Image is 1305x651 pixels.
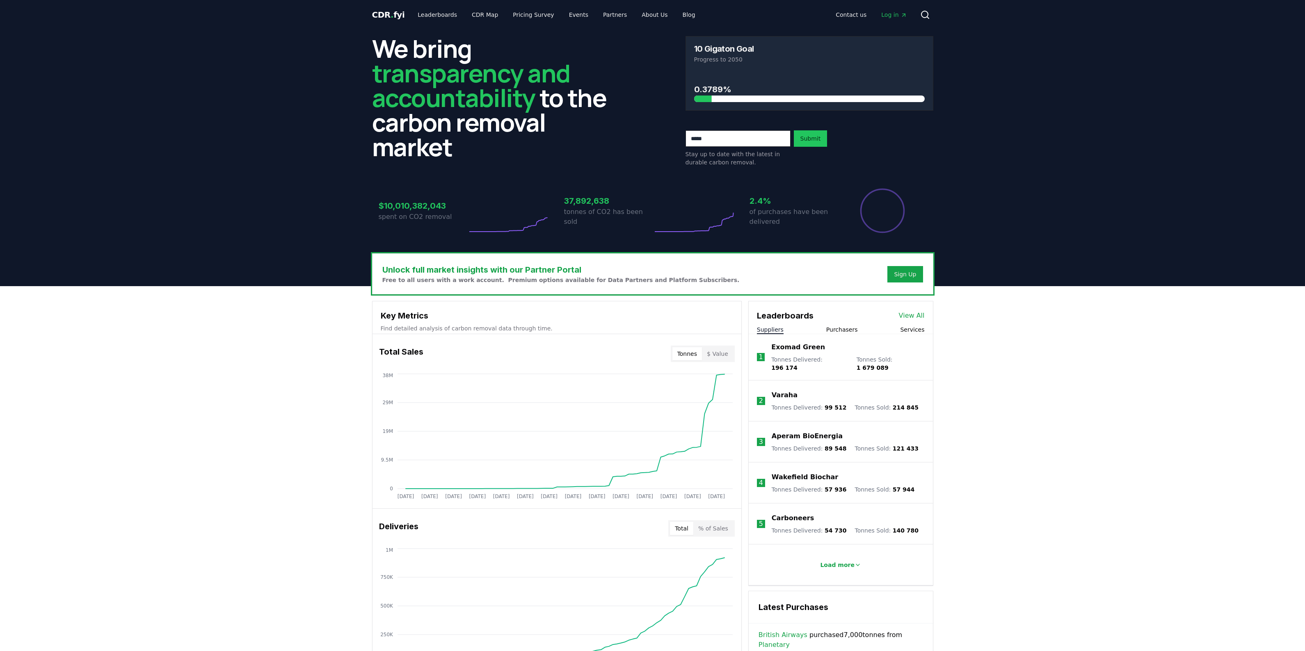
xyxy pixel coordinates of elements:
[820,561,855,569] p: Load more
[750,207,838,227] p: of purchases have been delivered
[565,494,581,499] tspan: [DATE]
[397,494,414,499] tspan: [DATE]
[381,310,733,322] h3: Key Metrics
[493,494,510,499] tspan: [DATE]
[771,364,797,371] span: 196 174
[759,396,763,406] p: 2
[772,513,814,523] a: Carboneers
[826,325,858,334] button: Purchasers
[693,522,733,535] button: % of Sales
[855,444,919,453] p: Tonnes Sold :
[465,7,505,22] a: CDR Map
[893,486,915,493] span: 57 944
[676,7,702,22] a: Blog
[759,601,923,613] h3: Latest Purchases
[379,200,467,212] h3: $10,010,382,043
[772,431,843,441] a: Aperam BioEnergia
[825,486,847,493] span: 57 936
[380,632,393,637] tspan: 250K
[635,7,674,22] a: About Us
[380,603,393,609] tspan: 500K
[564,195,653,207] h3: 37,892,638
[855,403,919,412] p: Tonnes Sold :
[771,355,848,372] p: Tonnes Delivered :
[825,527,847,534] span: 54 730
[588,494,605,499] tspan: [DATE]
[391,10,393,20] span: .
[772,403,847,412] p: Tonnes Delivered :
[372,9,405,20] a: CDR.fyi
[759,352,763,362] p: 1
[759,519,763,529] p: 5
[759,640,790,650] a: Planetary
[893,445,919,452] span: 121 433
[794,130,827,147] button: Submit
[372,56,570,114] span: transparency and accountability
[381,324,733,332] p: Find detailed analysis of carbon removal data through time.
[386,547,393,553] tspan: 1M
[881,11,907,19] span: Log in
[562,7,595,22] a: Events
[759,478,763,488] p: 4
[379,212,467,222] p: spent on CO2 removal
[900,325,924,334] button: Services
[857,355,925,372] p: Tonnes Sold :
[829,7,913,22] nav: Main
[382,428,393,434] tspan: 19M
[759,437,763,447] p: 3
[759,630,923,650] span: purchased 7,000 tonnes from
[411,7,702,22] nav: Main
[694,83,925,96] h3: 0.3789%
[613,494,629,499] tspan: [DATE]
[379,520,418,537] h3: Deliveries
[814,557,868,573] button: Load more
[379,346,423,362] h3: Total Sales
[382,400,393,405] tspan: 29M
[694,45,754,53] h3: 10 Gigaton Goal
[636,494,653,499] tspan: [DATE]
[541,494,558,499] tspan: [DATE]
[684,494,701,499] tspan: [DATE]
[855,485,914,494] p: Tonnes Sold :
[708,494,725,499] tspan: [DATE]
[887,266,923,282] button: Sign Up
[772,472,838,482] a: Wakefield Biochar
[893,527,919,534] span: 140 780
[694,55,925,64] p: Progress to 2050
[469,494,486,499] tspan: [DATE]
[825,404,847,411] span: 99 512
[517,494,534,499] tspan: [DATE]
[759,630,807,640] a: British Airways
[411,7,464,22] a: Leaderboards
[660,494,677,499] tspan: [DATE]
[390,486,393,492] tspan: 0
[757,325,784,334] button: Suppliers
[894,270,916,278] a: Sign Up
[772,526,847,535] p: Tonnes Delivered :
[372,36,620,159] h2: We bring to the carbon removal market
[771,342,825,352] a: Exomad Green
[772,485,847,494] p: Tonnes Delivered :
[899,311,925,321] a: View All
[445,494,462,499] tspan: [DATE]
[702,347,733,360] button: $ Value
[829,7,873,22] a: Contact us
[750,195,838,207] h3: 2.4%
[893,404,919,411] span: 214 845
[672,347,702,360] button: Tonnes
[564,207,653,227] p: tonnes of CO2 has been sold
[421,494,438,499] tspan: [DATE]
[382,264,740,276] h3: Unlock full market insights with our Partner Portal
[372,10,405,20] span: CDR fyi
[380,574,393,580] tspan: 750K
[772,390,798,400] a: Varaha
[757,310,814,322] h3: Leaderboards
[772,444,847,453] p: Tonnes Delivered :
[670,522,693,535] button: Total
[825,445,847,452] span: 89 548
